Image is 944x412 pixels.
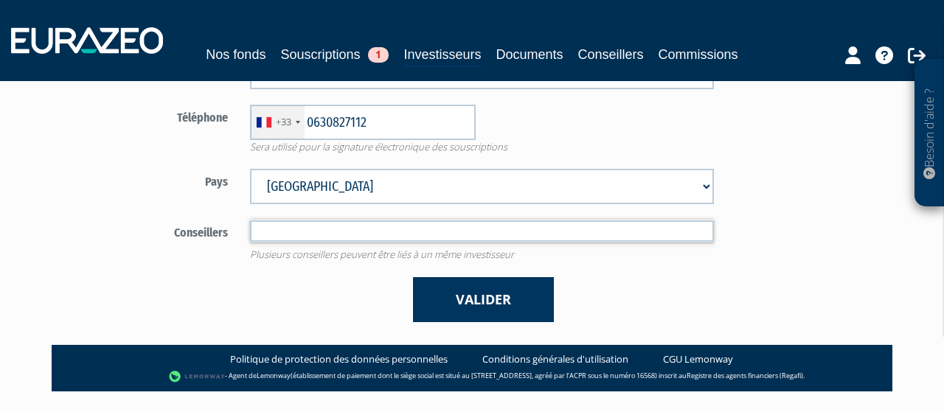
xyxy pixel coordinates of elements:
[77,105,239,127] label: Téléphone
[257,371,291,381] a: Lemonway
[250,105,476,140] input: 6 12 34 56 78
[77,169,239,191] label: Pays
[77,220,239,242] label: Conseillers
[368,47,389,63] span: 1
[169,369,226,384] img: logo-lemonway.png
[687,371,803,381] a: Registre des agents financiers (Regafi)
[239,248,724,262] span: Plusieurs conseillers peuvent être liés à un même investisseur
[11,27,163,54] img: 1732889491-logotype_eurazeo_blanc_rvb.png
[206,44,265,65] a: Nos fonds
[276,115,291,129] div: +33
[239,140,724,154] span: Sera utilisé pour la signature électronique des souscriptions
[482,352,628,366] a: Conditions générales d'utilisation
[496,44,563,65] a: Documents
[921,67,938,200] p: Besoin d'aide ?
[578,44,644,65] a: Conseillers
[251,105,305,139] div: France: +33
[413,277,554,322] button: Valider
[66,369,878,384] div: - Agent de (établissement de paiement dont le siège social est situé au [STREET_ADDRESS], agréé p...
[230,352,448,366] a: Politique de protection des données personnelles
[280,44,389,65] a: Souscriptions1
[659,44,738,65] a: Commissions
[403,44,481,67] a: Investisseurs
[663,352,733,366] a: CGU Lemonway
